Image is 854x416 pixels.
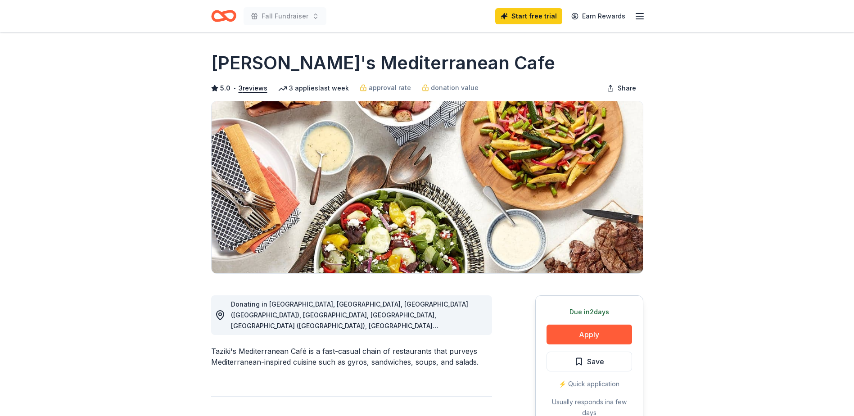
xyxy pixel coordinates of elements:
[220,83,230,94] span: 5.0
[211,50,555,76] h1: [PERSON_NAME]'s Mediterranean Cafe
[360,82,411,93] a: approval rate
[547,379,632,389] div: ⚡️ Quick application
[239,83,267,94] button: 3reviews
[600,79,643,97] button: Share
[431,82,479,93] span: donation value
[618,83,636,94] span: Share
[547,307,632,317] div: Due in 2 days
[495,8,562,24] a: Start free trial
[566,8,631,24] a: Earn Rewards
[422,82,479,93] a: donation value
[369,82,411,93] span: approval rate
[547,352,632,371] button: Save
[278,83,349,94] div: 3 applies last week
[211,346,492,367] div: Taziki's Mediterranean Café is a fast-casual chain of restaurants that purveys Mediterranean-insp...
[587,356,604,367] span: Save
[211,5,236,27] a: Home
[547,325,632,344] button: Apply
[244,7,326,25] button: Fall Fundraiser
[262,11,308,22] span: Fall Fundraiser
[233,85,236,92] span: •
[212,101,643,273] img: Image for Taziki's Mediterranean Cafe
